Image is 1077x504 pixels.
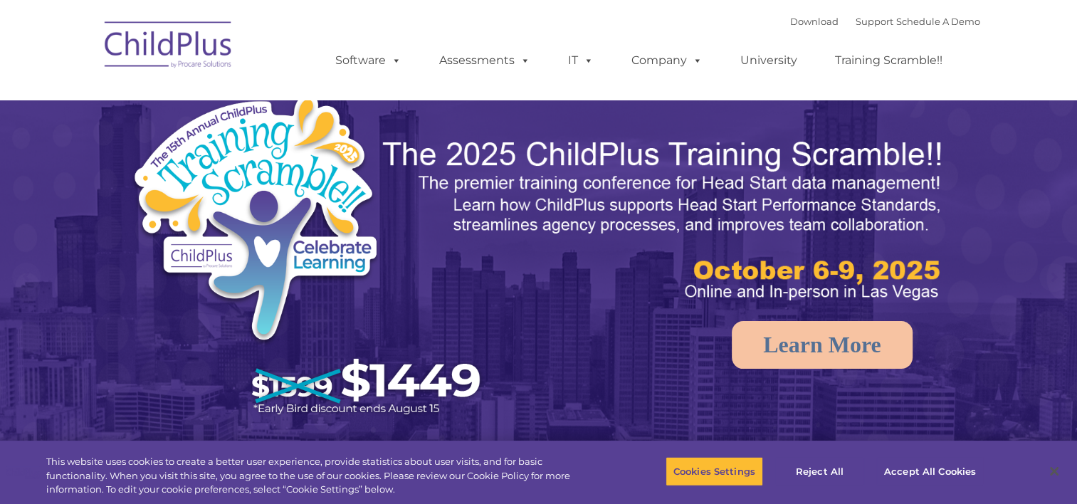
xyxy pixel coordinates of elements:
[732,321,913,369] a: Learn More
[198,94,241,105] span: Last name
[856,16,893,27] a: Support
[666,456,763,486] button: Cookies Settings
[896,16,980,27] a: Schedule A Demo
[46,455,592,497] div: This website uses cookies to create a better user experience, provide statistics about user visit...
[876,456,984,486] button: Accept All Cookies
[790,16,980,27] font: |
[321,46,416,75] a: Software
[821,46,957,75] a: Training Scramble!!
[726,46,811,75] a: University
[775,456,864,486] button: Reject All
[554,46,608,75] a: IT
[1039,456,1070,487] button: Close
[425,46,545,75] a: Assessments
[617,46,717,75] a: Company
[98,11,240,83] img: ChildPlus by Procare Solutions
[198,152,258,163] span: Phone number
[790,16,839,27] a: Download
